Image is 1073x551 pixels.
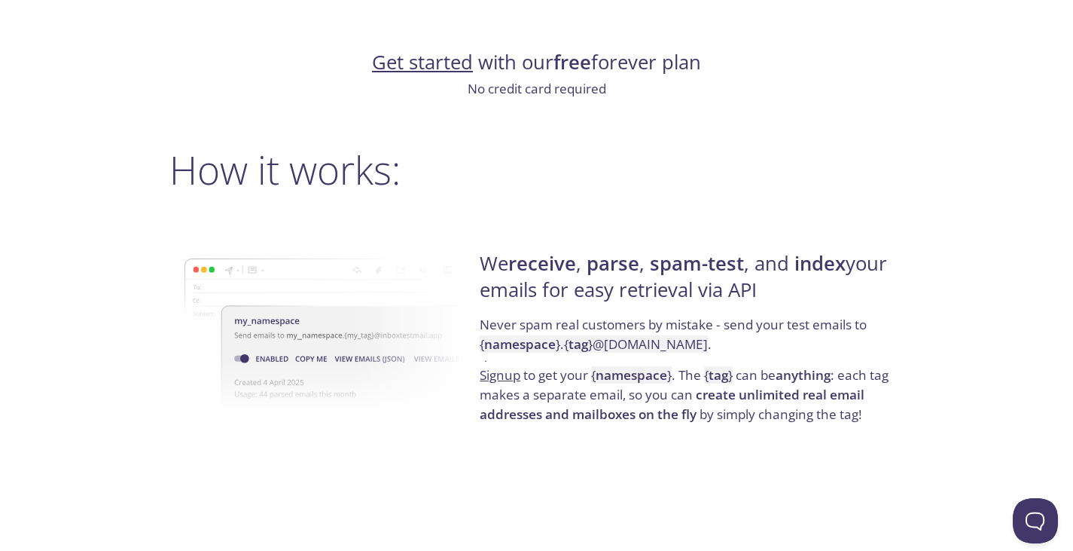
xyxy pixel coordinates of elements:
strong: namespace [484,335,556,353]
code: { } . { } @[DOMAIN_NAME] [480,335,708,353]
strong: tag [709,366,728,384]
code: { } [704,366,733,384]
strong: receive [508,250,576,277]
h4: We , , , and your emails for easy retrieval via API [480,251,899,315]
p: to get your . The can be : each tag makes a separate email, so you can by simply changing the tag! [480,366,899,424]
p: Never spam real customers by mistake - send your test emails to . [480,315,899,366]
strong: parse [587,250,639,277]
a: Get started [372,49,473,75]
h4: with our forever plan [169,50,904,75]
p: No credit card required [169,79,904,99]
strong: create unlimited real email addresses and mailboxes on the fly [480,386,864,423]
iframe: Help Scout Beacon - Open [1013,498,1058,543]
a: Signup [480,366,520,384]
strong: tag [569,335,588,353]
strong: namespace [596,366,667,384]
h2: How it works: [169,147,904,192]
strong: spam-test [650,250,744,277]
strong: index [794,250,846,277]
strong: free [553,49,591,75]
strong: anything [776,366,831,384]
code: { } [591,366,672,384]
img: namespace-image [184,216,491,455]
